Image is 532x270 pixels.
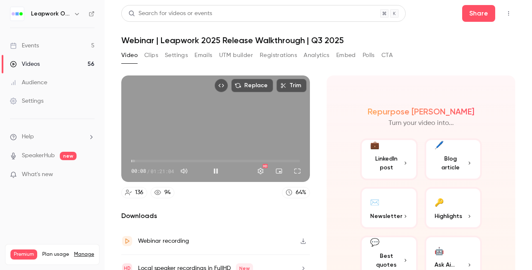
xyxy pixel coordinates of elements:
h2: Downloads [121,211,310,221]
button: CTA [381,49,393,62]
img: Leapwork Online Event [10,7,24,21]
div: Search for videos or events [128,9,212,18]
div: 94 [164,188,171,197]
span: LinkedIn post [370,154,403,172]
button: UTM builder [219,49,253,62]
div: HD [263,164,268,168]
button: 🔑Highlights [425,187,482,229]
div: 💼 [370,140,379,151]
iframe: Noticeable Trigger [84,171,95,179]
button: Embed [336,49,356,62]
button: 🖊️Blog article [425,138,482,180]
a: 64% [282,187,310,198]
button: Mute [176,163,192,179]
button: ✉️Newsletter [360,187,418,229]
div: 🔑 [435,195,444,208]
h2: Repurpose [PERSON_NAME] [368,106,474,117]
button: Settings [252,163,269,179]
button: Video [121,49,138,62]
button: Polls [363,49,375,62]
div: 136 [135,188,143,197]
li: help-dropdown-opener [10,132,95,141]
div: 💬 [370,237,379,248]
span: Newsletter [370,212,402,221]
button: Pause [207,163,224,179]
span: Help [22,132,34,141]
div: Events [10,42,39,50]
button: Clips [144,49,158,62]
a: 94 [151,187,174,198]
div: Videos [10,60,40,68]
h1: Webinar | Leapwork 2025 Release Walkthrough | Q3 2025 [121,35,515,45]
span: Highlights [435,212,462,221]
span: Premium [10,249,37,260]
div: 00:08 [131,167,174,175]
div: Audience [10,78,47,87]
span: What's new [22,170,53,179]
div: 64 % [296,188,306,197]
div: Webinar recording [138,236,189,246]
div: 🖊️ [435,140,444,151]
button: Replace [231,79,273,92]
span: Blog article [435,154,467,172]
span: 00:08 [131,167,146,175]
button: Settings [165,49,188,62]
div: ✉️ [370,195,379,208]
button: Trim [276,79,307,92]
button: Turn on miniplayer [271,163,287,179]
button: Emails [194,49,212,62]
button: Share [462,5,495,22]
h6: Leapwork Online Event [31,10,70,18]
span: 01:21:04 [151,167,174,175]
span: Ask Ai... [435,260,455,269]
a: Manage [74,251,94,258]
span: new [60,152,77,160]
a: SpeakerHub [22,151,55,160]
div: Settings [10,97,43,105]
span: Best quotes [370,252,403,269]
button: Embed video [215,79,228,92]
p: Turn your video into... [389,118,454,128]
button: 💼LinkedIn post [360,138,418,180]
span: Plan usage [42,251,69,258]
a: 136 [121,187,147,198]
button: Full screen [289,163,306,179]
span: / [147,167,150,175]
button: Registrations [260,49,297,62]
div: 🤖 [435,244,444,257]
button: Top Bar Actions [502,7,515,20]
button: Analytics [304,49,330,62]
